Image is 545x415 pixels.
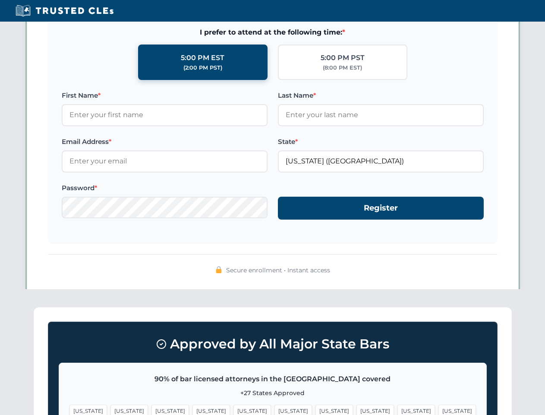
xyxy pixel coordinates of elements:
[226,265,330,275] span: Secure enrollment • Instant access
[62,183,268,193] label: Password
[278,197,484,220] button: Register
[183,64,222,72] div: (2:00 PM PST)
[59,332,487,356] h3: Approved by All Major State Bars
[323,64,362,72] div: (8:00 PM EST)
[13,4,116,17] img: Trusted CLEs
[278,90,484,101] label: Last Name
[62,137,268,147] label: Email Address
[62,150,268,172] input: Enter your email
[69,388,476,398] p: +27 States Approved
[62,90,268,101] label: First Name
[69,373,476,385] p: 90% of bar licensed attorneys in the [GEOGRAPHIC_DATA] covered
[278,150,484,172] input: Florida (FL)
[321,52,365,64] div: 5:00 PM PST
[278,137,484,147] label: State
[62,27,484,38] span: I prefer to attend at the following time:
[62,104,268,126] input: Enter your first name
[215,266,222,273] img: 🔒
[278,104,484,126] input: Enter your last name
[181,52,224,64] div: 5:00 PM EST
